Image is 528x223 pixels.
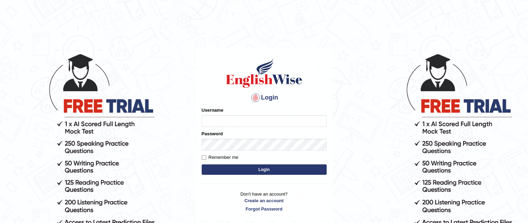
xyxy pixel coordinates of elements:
[202,191,327,212] p: Don't have an account?
[202,130,223,137] label: Password
[202,206,327,212] a: Forgot Password
[202,164,327,175] button: Login
[202,154,238,161] label: Remember me
[202,107,224,113] label: Username
[202,155,206,160] input: Remember me
[202,92,327,103] h4: Login
[225,58,304,89] img: Logo of English Wise sign in for intelligent practice with AI
[202,197,327,204] a: Create an account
